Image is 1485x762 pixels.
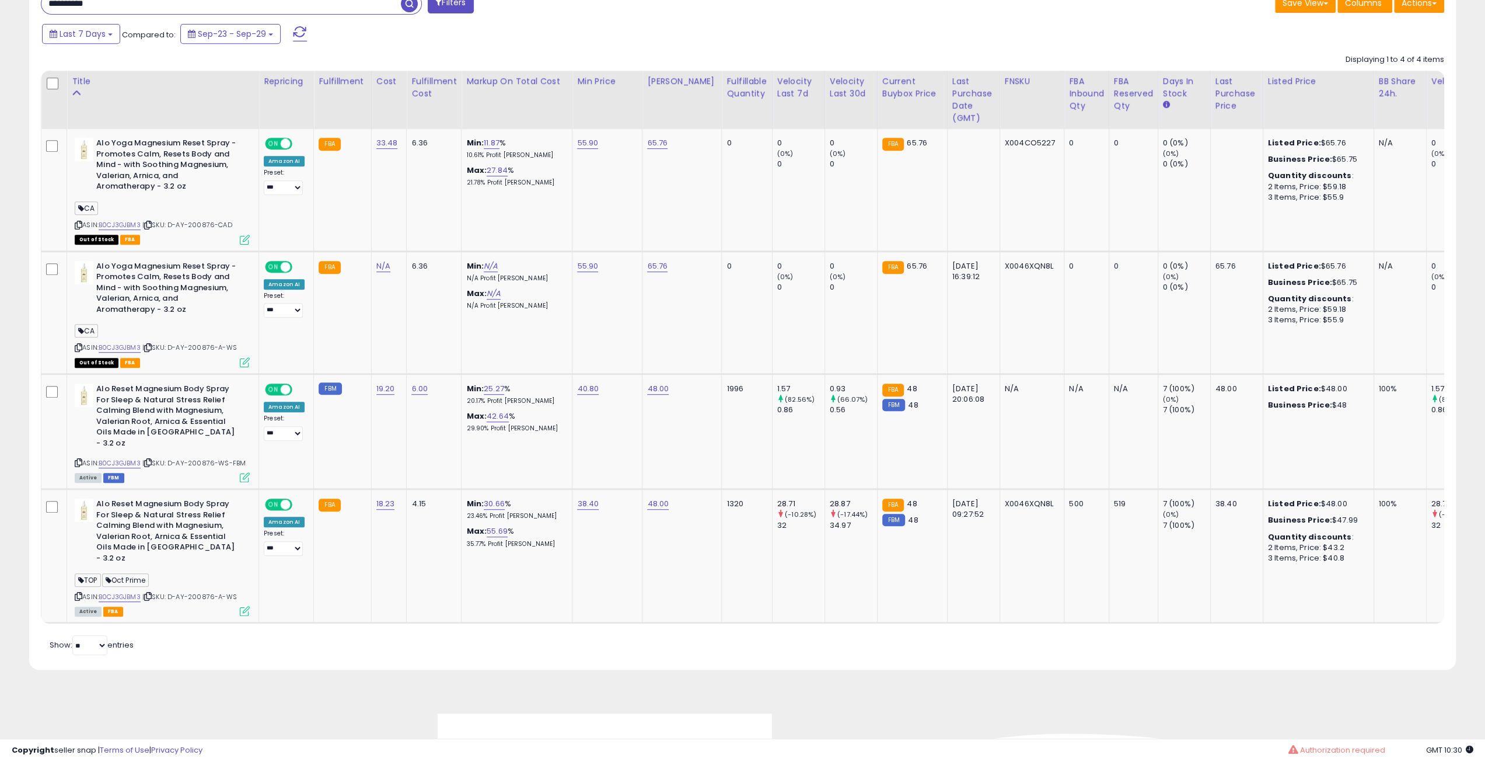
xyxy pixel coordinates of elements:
[647,75,717,88] div: [PERSON_NAME]
[1431,138,1479,148] div: 0
[264,517,305,527] div: Amazon AI
[466,498,484,509] b: Min:
[96,138,238,195] b: Alo Yoga Magnesium Reset Spray - Promotes Calm, Resets Body and Mind - with Soothing Magnesium, V...
[577,137,598,149] a: 55.90
[1268,553,1365,563] div: 3 Items, Price: $40.8
[837,510,868,519] small: (-17.44%)
[1163,272,1179,281] small: (0%)
[1268,384,1365,394] div: $48.00
[1163,100,1170,110] small: Days In Stock.
[777,384,824,394] div: 1.57
[487,410,509,422] a: 42.64
[484,383,504,395] a: 25.27
[1268,294,1365,304] div: :
[1215,261,1254,272] div: 65.76
[266,500,281,510] span: ON
[60,28,106,40] span: Last 7 Days
[907,260,927,272] span: 65.76
[647,260,668,272] a: 65.76
[102,573,149,587] span: Oct Prime
[75,573,101,587] span: TOP
[264,530,305,556] div: Preset:
[830,159,877,169] div: 0
[647,137,668,149] a: 65.76
[376,75,402,88] div: Cost
[264,75,309,88] div: Repricing
[319,499,340,512] small: FBA
[1163,282,1210,293] div: 0 (0%)
[1268,277,1365,288] div: $65.75
[1268,531,1352,542] b: Quantity discounts
[75,138,93,161] img: 21mHDfPDWHL._SL40_.jpg
[1163,384,1210,394] div: 7 (100%)
[466,165,563,187] div: %
[1163,75,1206,100] div: Days In Stock
[1163,395,1179,404] small: (0%)
[1163,261,1210,272] div: 0 (0%)
[291,385,309,395] span: OFF
[466,425,563,433] p: 29.90% Profit [PERSON_NAME]
[198,28,266,40] span: Sep-23 - Sep-29
[1268,154,1365,165] div: $65.75
[1268,315,1365,325] div: 3 Items, Price: $55.9
[777,138,824,148] div: 0
[264,402,305,412] div: Amazon AI
[1163,159,1210,169] div: 0 (0%)
[1268,260,1321,272] b: Listed Price:
[952,261,991,282] div: [DATE] 16:39:12
[1268,542,1365,553] div: 2 Items, Price: $43.2
[466,260,484,272] b: Min:
[777,272,794,281] small: (0%)
[1268,171,1365,181] div: :
[96,261,238,318] b: Alo Yoga Magnesium Reset Spray - Promotes Calm, Resets Body and Mind - with Soothing Magnesium, V...
[411,383,428,395] a: 6.00
[1005,261,1056,272] div: X0046XQN8L
[466,138,563,159] div: %
[122,29,176,40] span: Compared to:
[1114,75,1153,112] div: FBA Reserved Qty
[1163,520,1210,531] div: 7 (100%)
[1268,400,1365,410] div: $48
[75,384,250,481] div: ASIN:
[1268,514,1332,526] b: Business Price:
[466,383,484,394] b: Min:
[777,159,824,169] div: 0
[75,324,98,337] span: CA
[577,383,599,395] a: 40.80
[376,498,395,510] a: 18.23
[72,75,254,88] div: Title
[882,261,904,274] small: FBA
[1268,75,1369,88] div: Listed Price
[726,499,763,509] div: 1320
[99,220,141,230] a: B0CJ3GJBM3
[291,139,309,149] span: OFF
[1215,75,1258,112] div: Last Purchase Price
[1069,75,1104,112] div: FBA inbound Qty
[837,395,868,404] small: (66.07%)
[1379,75,1421,100] div: BB Share 24h.
[907,383,917,394] span: 48
[1431,75,1474,88] div: Velocity
[882,138,904,151] small: FBA
[96,384,238,451] b: Alo Reset Magnesium Body Spray For Sleep & Natural Stress Relief Calming Blend with Magnesium, Va...
[1346,54,1444,65] div: Displaying 1 to 4 of 4 items
[1215,384,1254,394] div: 48.00
[142,592,237,601] span: | SKU: D-AY-200876-A-WS
[577,260,598,272] a: 55.90
[1069,384,1100,394] div: N/A
[1439,510,1470,519] small: (-10.28%)
[466,512,563,520] p: 23.46% Profit [PERSON_NAME]
[99,343,141,353] a: B0CJ3GJBM3
[120,358,140,368] span: FBA
[1268,515,1365,526] div: $47.99
[830,384,877,394] div: 0.93
[264,415,305,441] div: Preset:
[830,75,872,100] div: Velocity Last 30d
[484,260,498,272] a: N/A
[1114,384,1149,394] div: N/A
[1268,192,1365,203] div: 3 Items, Price: $55.9
[99,458,141,468] a: B0CJ3GJBM3
[1163,138,1210,148] div: 0 (0%)
[264,156,305,166] div: Amazon AI
[466,302,563,310] p: N/A Profit [PERSON_NAME]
